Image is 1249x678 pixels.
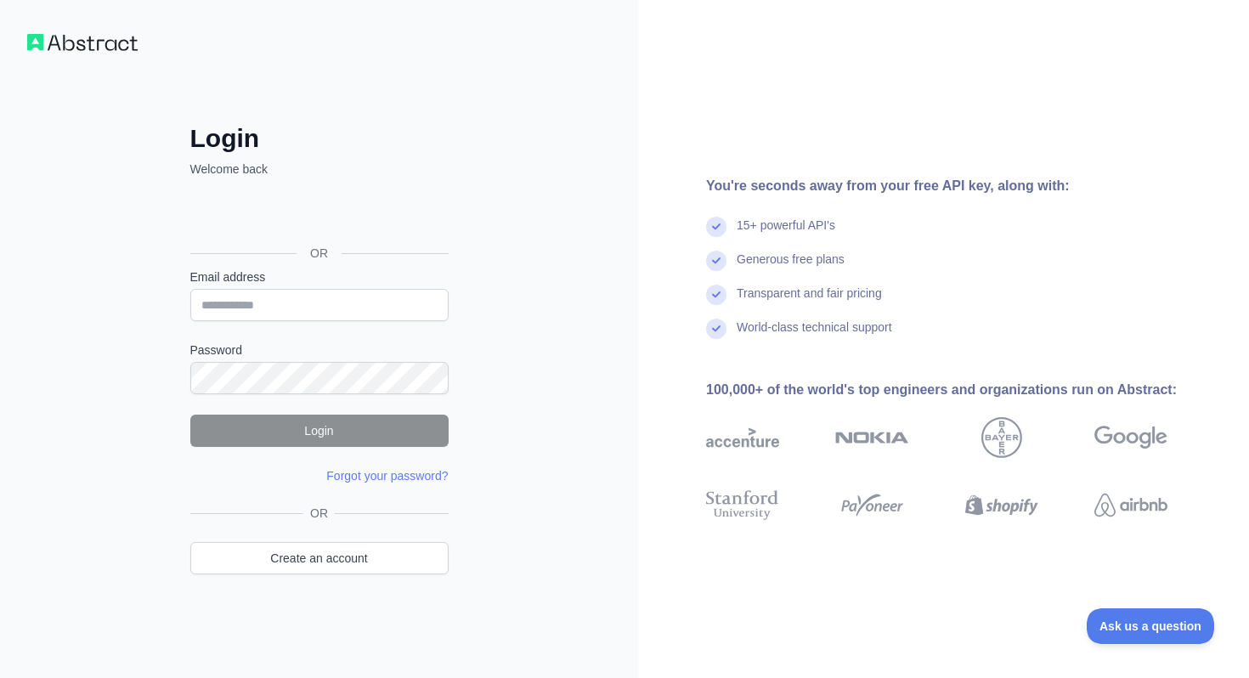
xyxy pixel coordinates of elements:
[835,417,908,458] img: nokia
[706,251,726,271] img: check mark
[190,542,449,574] a: Create an account
[835,487,908,523] img: payoneer
[706,285,726,305] img: check mark
[182,196,454,234] iframe: Botão "Fazer login com o Google"
[190,415,449,447] button: Login
[706,319,726,339] img: check mark
[706,176,1222,196] div: You're seconds away from your free API key, along with:
[190,161,449,178] p: Welcome back
[1094,417,1167,458] img: google
[737,251,845,285] div: Generous free plans
[303,505,335,522] span: OR
[706,487,779,523] img: stanford university
[706,417,779,458] img: accenture
[737,285,882,319] div: Transparent and fair pricing
[27,34,138,51] img: Workflow
[1094,487,1167,523] img: airbnb
[190,342,449,359] label: Password
[706,217,726,237] img: check mark
[190,268,449,285] label: Email address
[965,487,1038,523] img: shopify
[297,245,342,262] span: OR
[1087,608,1215,644] iframe: Toggle Customer Support
[706,380,1222,400] div: 100,000+ of the world's top engineers and organizations run on Abstract:
[190,123,449,154] h2: Login
[737,319,892,353] div: World-class technical support
[981,417,1022,458] img: bayer
[737,217,835,251] div: 15+ powerful API's
[326,469,448,483] a: Forgot your password?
